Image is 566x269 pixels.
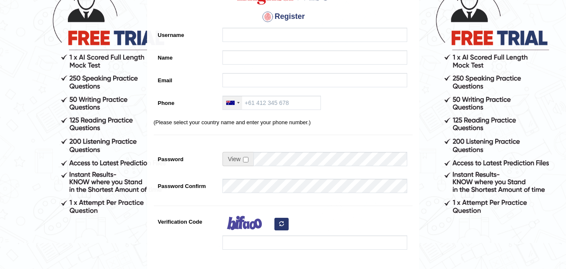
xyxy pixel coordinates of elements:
label: Username [154,28,219,39]
label: Email [154,73,219,84]
div: Australia: +61 [223,96,242,110]
label: Phone [154,96,219,107]
label: Name [154,50,219,62]
input: Show/Hide Password [243,157,248,162]
label: Password Confirm [154,179,219,190]
label: Password [154,152,219,163]
label: Verification Code [154,214,219,226]
p: (Please select your country name and enter your phone number.) [154,118,413,126]
input: +61 412 345 678 [222,96,321,110]
h4: Register [154,10,413,24]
